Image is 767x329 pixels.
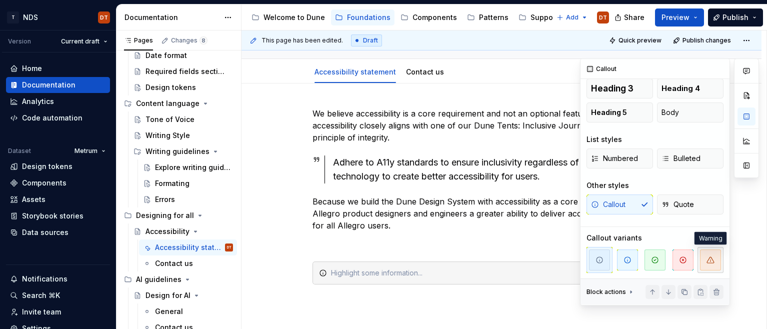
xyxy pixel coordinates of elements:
[396,9,461,25] a: Components
[6,287,110,303] button: Search ⌘K
[120,95,237,111] div: Content language
[6,191,110,207] a: Assets
[8,37,31,45] div: Version
[402,61,448,82] div: Contact us
[139,255,237,271] a: Contact us
[155,178,189,188] div: Formating
[599,13,607,21] div: DT
[145,290,190,300] div: Design for AI
[136,210,194,220] div: Designing for all
[661,12,689,22] span: Preview
[6,208,110,224] a: Storybook stories
[139,191,237,207] a: Errors
[310,61,400,82] div: Accessibility statement
[670,33,735,47] button: Publish changes
[247,7,551,27] div: Page tree
[155,194,175,204] div: Errors
[331,9,394,25] a: Foundations
[312,195,690,231] p: Because we build the Dune Design System with accessibility as a core requirement, we’re giving Al...
[22,211,83,221] div: Storybook stories
[694,232,727,245] div: Warning
[145,50,187,60] div: Date format
[609,8,651,26] button: Share
[347,12,390,22] div: Foundations
[22,307,61,317] div: Invite team
[155,162,231,172] div: Explore writing guidelines
[56,34,112,48] button: Current draft
[722,12,748,22] span: Publish
[100,13,108,21] div: DT
[129,47,237,63] a: Date format
[227,242,231,252] div: DT
[6,77,110,93] a: Documentation
[155,306,183,316] div: General
[708,8,763,26] button: Publish
[124,36,153,44] div: Pages
[199,36,207,44] span: 8
[6,224,110,240] a: Data sources
[463,9,512,25] a: Patterns
[139,175,237,191] a: Formating
[682,36,731,44] span: Publish changes
[124,12,219,22] div: Documentation
[247,9,329,25] a: Welcome to Dune
[129,223,237,239] a: Accessibility
[129,79,237,95] a: Design tokens
[7,11,19,23] div: T
[136,98,199,108] div: Content language
[145,82,196,92] div: Design tokens
[8,147,31,155] div: Dataset
[624,12,644,22] span: Share
[129,143,237,159] div: Writing guidelines
[22,194,45,204] div: Assets
[145,226,189,236] div: Accessibility
[22,80,75,90] div: Documentation
[22,290,60,300] div: Search ⌘K
[129,63,237,79] a: Required fields sections
[22,113,82,123] div: Code automation
[6,175,110,191] a: Components
[155,258,193,268] div: Contact us
[314,67,396,76] a: Accessibility statement
[136,274,181,284] div: AI guidelines
[333,155,690,183] div: Adhere to A11y standards to ensure inclusivity regardless of ability. Utilize next gen technology...
[2,6,114,28] button: TNDSDT
[6,93,110,109] a: Analytics
[139,303,237,319] a: General
[22,96,54,106] div: Analytics
[129,111,237,127] a: Tone of Voice
[145,146,209,156] div: Writing guidelines
[129,127,237,143] a: Writing Style
[120,271,237,287] div: AI guidelines
[74,147,97,155] span: Metrum
[22,63,42,73] div: Home
[655,8,704,26] button: Preview
[145,114,194,124] div: Tone of Voice
[22,274,67,284] div: Notifications
[61,37,99,45] span: Current draft
[145,66,228,76] div: Required fields sections
[6,60,110,76] a: Home
[618,36,661,44] span: Quick preview
[129,287,237,303] a: Design for AI
[70,144,110,158] button: Metrum
[406,67,444,76] a: Contact us
[606,33,666,47] button: Quick preview
[6,158,110,174] a: Design tokens
[139,239,237,255] a: Accessibility statementDT
[145,130,190,140] div: Writing Style
[6,110,110,126] a: Code automation
[23,12,38,22] div: NDS
[530,12,558,22] div: Support
[412,12,457,22] div: Components
[6,271,110,287] button: Notifications
[155,242,223,252] div: Accessibility statement
[120,207,237,223] div: Designing for all
[514,9,562,25] a: Support
[363,36,378,44] span: Draft
[479,12,508,22] div: Patterns
[261,36,343,44] span: This page has been edited.
[171,36,207,44] div: Changes
[566,13,578,21] span: Add
[6,304,110,320] a: Invite team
